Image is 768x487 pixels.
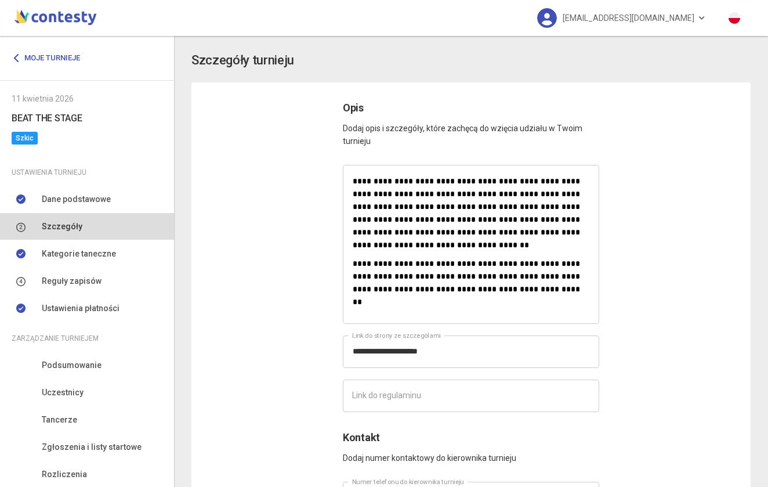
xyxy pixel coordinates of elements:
span: Szkic [12,132,38,145]
span: Dane podstawowe [42,193,111,205]
div: 11 kwietnia 2026 [12,92,162,105]
span: Szczegóły [42,220,82,233]
span: Ustawienia płatności [42,302,119,315]
p: Dodaj opis i szczegóły, które zachęcą do wzięcia udziału w Twoim turnieju [343,116,599,147]
h3: Szczegóły turnieju [191,50,294,71]
span: Kategorie taneczne [42,247,116,260]
span: Podsumowanie [42,359,102,371]
span: Tancerze [42,413,77,426]
span: Zgłoszenia i listy startowe [42,441,142,453]
span: Zarządzanie turniejem [12,332,99,345]
span: Uczestnicy [42,386,84,399]
h6: BEAT THE STAGE [12,111,162,125]
img: number-2 [16,222,26,232]
span: [EMAIL_ADDRESS][DOMAIN_NAME] [563,6,694,30]
span: Kontakt [343,431,380,443]
a: Moje turnieje [12,48,89,68]
span: Opis [343,102,364,114]
img: number-4 [16,277,26,287]
p: Dodaj numer kontaktowy do kierownika turnieju [343,446,599,464]
span: Rozliczenia [42,468,87,481]
div: Ustawienia turnieju [12,166,162,179]
span: Reguły zapisów [42,275,102,287]
app-title: settings-details.title [191,50,751,71]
